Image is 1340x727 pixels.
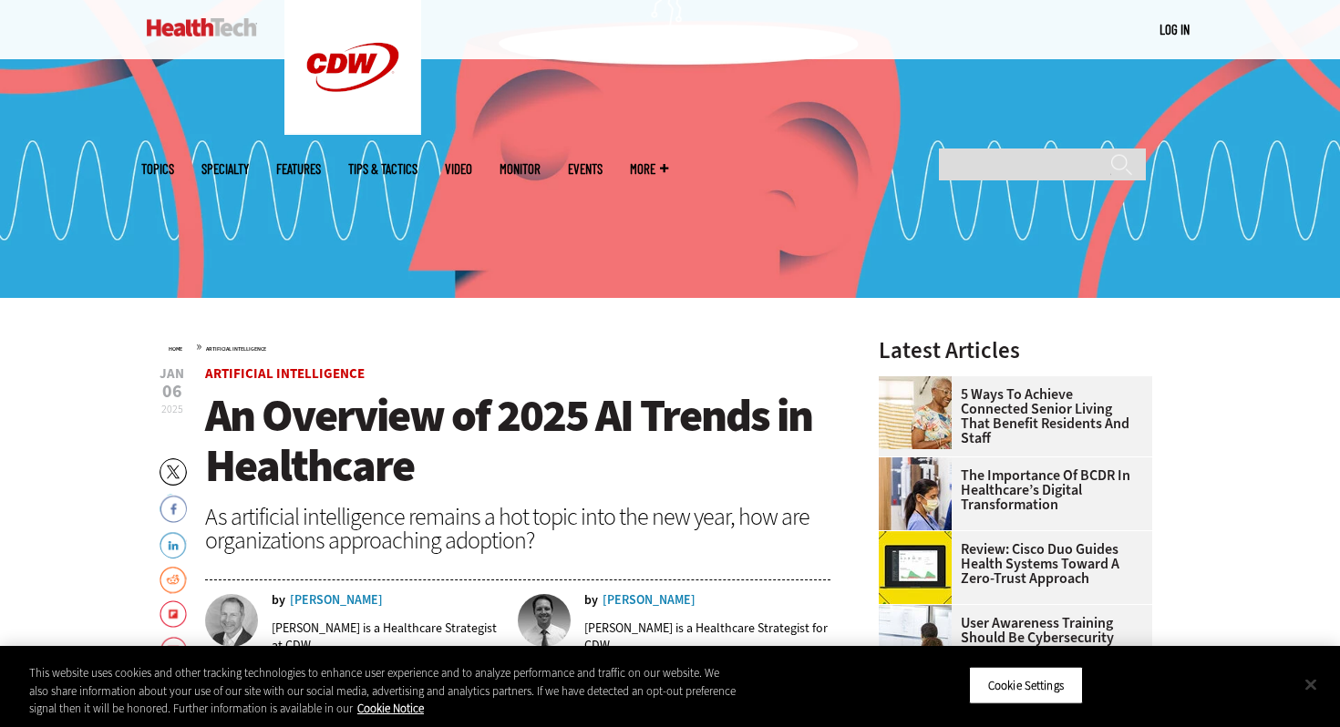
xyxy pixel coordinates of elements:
img: Networking Solutions for Senior Living [879,376,952,449]
div: This website uses cookies and other tracking technologies to enhance user experience and to analy... [29,664,737,718]
span: 2025 [161,402,183,416]
a: Networking Solutions for Senior Living [879,376,961,391]
a: Log in [1160,21,1190,37]
a: Home [169,345,182,353]
img: Lee Pierce [518,594,571,647]
img: Doctors reviewing tablet [879,457,952,530]
div: User menu [1160,20,1190,39]
img: Benjamin Sokolow [205,594,258,647]
a: Review: Cisco Duo Guides Health Systems Toward a Zero-Trust Approach [879,542,1141,586]
a: User Awareness Training Should Be Cybersecurity Investment No. 1 for Rural Healthcare [879,616,1141,674]
a: Doctors reviewing information boards [879,605,961,619]
p: [PERSON_NAME] is a Healthcare Strategist at CDW. [272,619,505,654]
a: Artificial Intelligence [206,345,266,353]
span: Topics [141,162,174,176]
button: Cookie Settings [969,666,1083,704]
div: » [169,339,830,353]
span: Jan [160,367,184,381]
span: by [272,594,285,607]
span: Specialty [201,162,249,176]
a: Doctors reviewing tablet [879,457,961,472]
div: As artificial intelligence remains a hot topic into the new year, how are organizations approachi... [205,505,830,552]
span: An Overview of 2025 AI Trends in Healthcare [205,385,812,496]
span: 06 [160,383,184,401]
a: 5 Ways to Achieve Connected Senior Living That Benefit Residents and Staff [879,387,1141,445]
a: MonITor [500,162,541,176]
span: More [630,162,668,176]
a: Video [445,162,472,176]
img: Home [147,18,257,36]
a: Events [568,162,603,176]
span: by [584,594,598,607]
a: [PERSON_NAME] [603,594,696,607]
a: Cisco Duo [879,531,961,546]
a: Tips & Tactics [348,162,417,176]
a: CDW [284,120,421,139]
button: Close [1291,664,1331,704]
a: The Importance of BCDR in Healthcare’s Digital Transformation [879,468,1141,512]
img: Doctors reviewing information boards [879,605,952,678]
a: Features [276,162,321,176]
a: Artificial Intelligence [205,364,365,383]
a: [PERSON_NAME] [290,594,383,607]
p: [PERSON_NAME] is a Healthcare Strategist for CDW. [584,619,830,654]
a: More information about your privacy [357,701,424,716]
img: Cisco Duo [879,531,952,604]
h3: Latest Articles [879,339,1152,362]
